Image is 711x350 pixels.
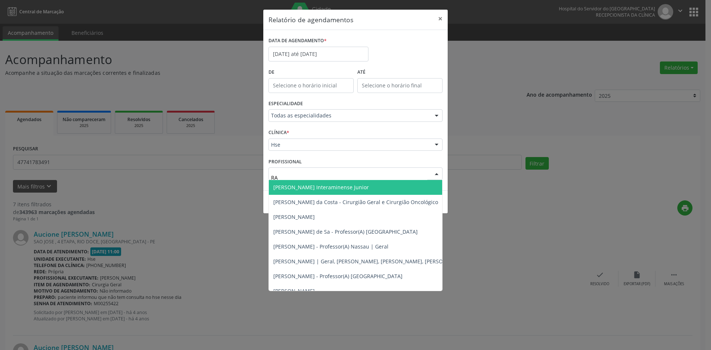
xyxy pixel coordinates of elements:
span: [PERSON_NAME] Interaminense Junior [273,184,369,191]
label: ESPECIALIDADE [268,98,303,110]
label: De [268,67,354,78]
input: Selecione um profissional [271,170,427,185]
span: [PERSON_NAME] da Costa - Cirurgião Geral e Cirurgião Oncológico [273,199,438,206]
h5: Relatório de agendamentos [268,15,353,24]
span: [PERSON_NAME] [273,287,315,294]
button: Close [433,10,448,28]
span: [PERSON_NAME] - Professor(A) [GEOGRAPHIC_DATA] [273,273,403,280]
span: [PERSON_NAME] [273,213,315,220]
span: [PERSON_NAME] - Professor(A) Nassau | Geral [273,243,388,250]
span: Todas as especialidades [271,112,427,119]
span: Hse [271,141,427,149]
label: ATÉ [357,67,443,78]
input: Selecione o horário final [357,78,443,93]
input: Selecione uma data ou intervalo [268,47,368,61]
span: [PERSON_NAME] | Geral, [PERSON_NAME], [PERSON_NAME], [PERSON_NAME] e [PERSON_NAME] [273,258,514,265]
input: Selecione o horário inicial [268,78,354,93]
label: DATA DE AGENDAMENTO [268,35,327,47]
label: PROFISSIONAL [268,156,302,167]
label: CLÍNICA [268,127,289,139]
span: [PERSON_NAME] de Sa - Professor(A) [GEOGRAPHIC_DATA] [273,228,418,235]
